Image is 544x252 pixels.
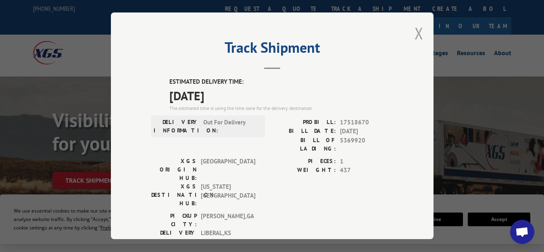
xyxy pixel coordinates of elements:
[340,157,393,166] span: 1
[340,118,393,127] span: 17518670
[272,136,336,153] label: BILL OF LADING:
[201,182,255,208] span: [US_STATE][GEOGRAPHIC_DATA]
[154,118,199,135] label: DELIVERY INFORMATION:
[151,182,197,208] label: XGS DESTINATION HUB:
[151,42,393,57] h2: Track Shipment
[272,157,336,166] label: PIECES:
[415,23,423,44] button: Close modal
[510,220,534,244] div: Open chat
[201,212,255,229] span: [PERSON_NAME] , GA
[151,229,197,246] label: DELIVERY CITY:
[151,157,197,182] label: XGS ORIGIN HUB:
[169,87,393,105] span: [DATE]
[201,157,255,182] span: [GEOGRAPHIC_DATA]
[203,118,258,135] span: Out For Delivery
[272,118,336,127] label: PROBILL:
[272,127,336,136] label: BILL DATE:
[201,229,255,246] span: LIBERAL , KS
[340,136,393,153] span: 5369920
[169,77,393,87] label: ESTIMATED DELIVERY TIME:
[169,105,393,112] div: The estimated time is using the time zone for the delivery destination.
[340,166,393,175] span: 437
[151,212,197,229] label: PICKUP CITY:
[272,166,336,175] label: WEIGHT:
[340,127,393,136] span: [DATE]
